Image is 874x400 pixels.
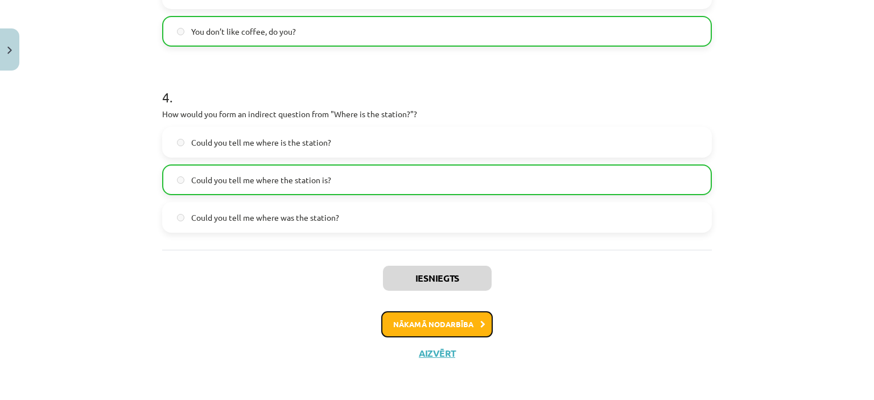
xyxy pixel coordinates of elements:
button: Iesniegts [383,266,492,291]
input: You don’t like coffee, do you? [177,28,184,35]
button: Nākamā nodarbība [381,311,493,337]
img: icon-close-lesson-0947bae3869378f0d4975bcd49f059093ad1ed9edebbc8119c70593378902aed.svg [7,47,12,54]
span: Could you tell me where is the station? [191,137,331,149]
span: Could you tell me where was the station? [191,212,339,224]
button: Aizvērt [415,348,459,359]
input: Could you tell me where is the station? [177,139,184,146]
span: Could you tell me where the station is? [191,174,331,186]
input: Could you tell me where the station is? [177,176,184,184]
span: You don’t like coffee, do you? [191,26,296,38]
input: Could you tell me where was the station? [177,214,184,221]
h1: 4 . [162,69,712,105]
p: How would you form an indirect question from "Where is the station?"? [162,108,712,120]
